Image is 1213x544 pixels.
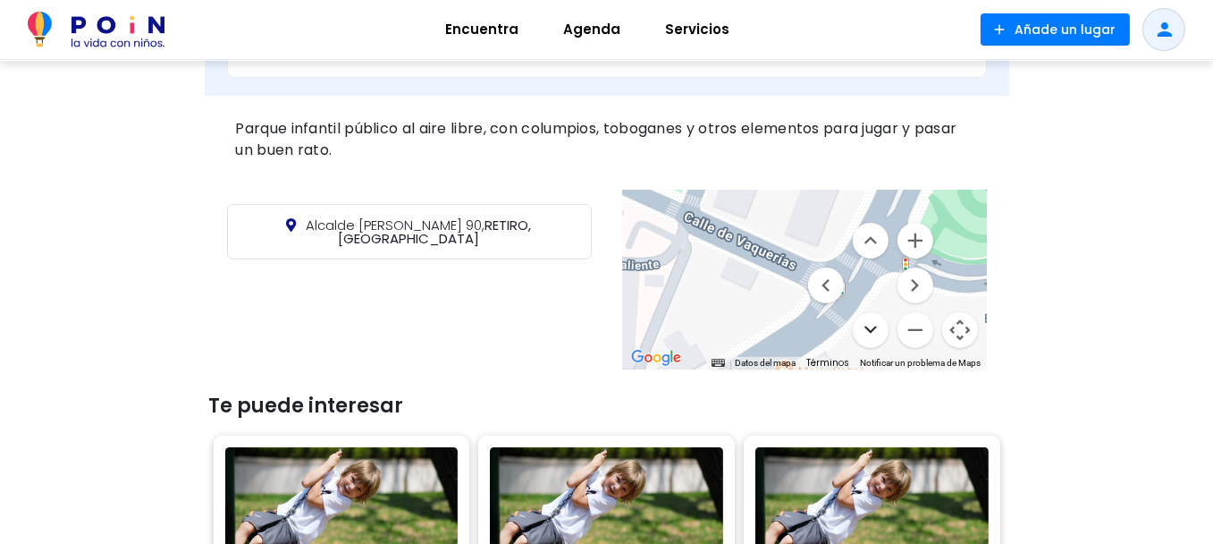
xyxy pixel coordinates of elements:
[555,15,628,44] span: Agenda
[981,13,1130,46] button: Añade un lugar
[437,15,526,44] span: Encuentra
[897,223,933,259] button: Ampliar
[627,346,686,370] img: Google
[853,312,889,348] button: Mover abajo
[861,358,981,368] a: Notificar un problema de Maps
[227,114,987,166] div: Parque infantil público al aire libre, con columpios, toboganes y otros elementos para jugar y pa...
[808,268,844,303] button: Mover a la izquierda
[807,356,850,370] a: Términos (se abre en una nueva pestaña)
[423,8,541,51] a: Encuentra
[897,312,933,348] button: Reducir
[307,216,485,234] span: Alcalde [PERSON_NAME] 90,
[28,12,164,47] img: POiN
[736,357,796,370] button: Datos del mapa
[657,15,737,44] span: Servicios
[209,395,1005,418] h3: Te puede interesar
[897,268,933,303] button: Mover a la derecha
[643,8,752,51] a: Servicios
[541,8,643,51] a: Agenda
[627,346,686,370] a: Abre esta zona en Google Maps (se abre en una nueva ventana)
[307,216,532,248] span: RETIRO, [GEOGRAPHIC_DATA]
[853,223,889,259] button: Mover arriba
[712,357,724,370] button: Combinaciones de teclas
[942,312,978,348] button: Controles de visualización del mapa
